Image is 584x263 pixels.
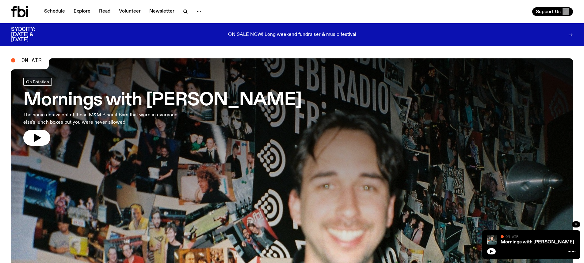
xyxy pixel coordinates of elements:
[26,79,49,84] span: On Rotation
[40,7,69,16] a: Schedule
[23,111,180,126] p: The sonic equivalent of those M&M Biscuit Bars that were in everyone else's lunch boxes but you w...
[70,7,94,16] a: Explore
[23,78,52,86] a: On Rotation
[21,58,42,63] span: On Air
[115,7,144,16] a: Volunteer
[23,78,302,146] a: Mornings with [PERSON_NAME]The sonic equivalent of those M&M Biscuit Bars that were in everyone e...
[487,235,497,245] img: Radio presenter Ben Hansen sits in front of a wall of photos and an fbi radio sign. Film photo. B...
[532,7,573,16] button: Support Us
[11,27,50,43] h3: SYDCITY: [DATE] & [DATE]
[501,240,574,245] a: Mornings with [PERSON_NAME]
[95,7,114,16] a: Read
[23,92,302,109] h3: Mornings with [PERSON_NAME]
[146,7,178,16] a: Newsletter
[536,9,561,14] span: Support Us
[228,32,356,38] p: ON SALE NOW! Long weekend fundraiser & music festival
[506,235,518,239] span: On Air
